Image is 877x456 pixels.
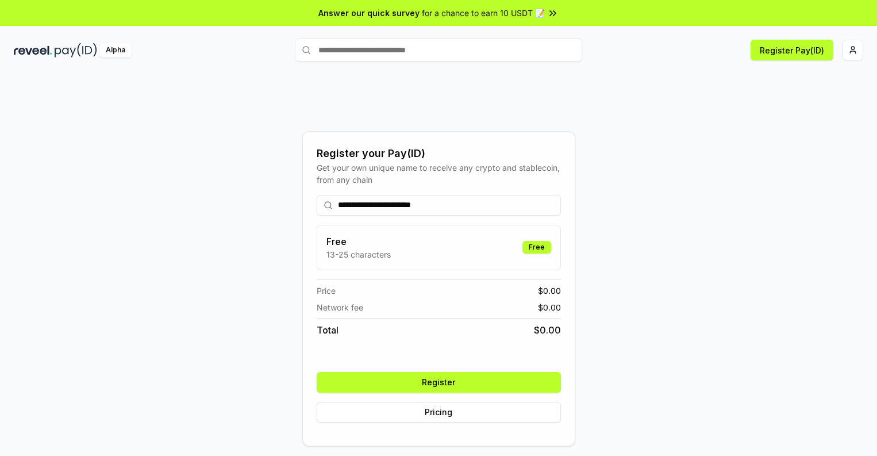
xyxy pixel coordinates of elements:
[538,301,561,313] span: $ 0.00
[317,301,363,313] span: Network fee
[317,372,561,393] button: Register
[317,162,561,186] div: Get your own unique name to receive any crypto and stablecoin, from any chain
[317,402,561,423] button: Pricing
[99,43,132,58] div: Alpha
[326,235,391,248] h3: Free
[317,323,339,337] span: Total
[751,40,833,60] button: Register Pay(ID)
[522,241,551,254] div: Free
[317,285,336,297] span: Price
[534,323,561,337] span: $ 0.00
[55,43,97,58] img: pay_id
[14,43,52,58] img: reveel_dark
[318,7,420,19] span: Answer our quick survey
[317,145,561,162] div: Register your Pay(ID)
[538,285,561,297] span: $ 0.00
[326,248,391,260] p: 13-25 characters
[422,7,545,19] span: for a chance to earn 10 USDT 📝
